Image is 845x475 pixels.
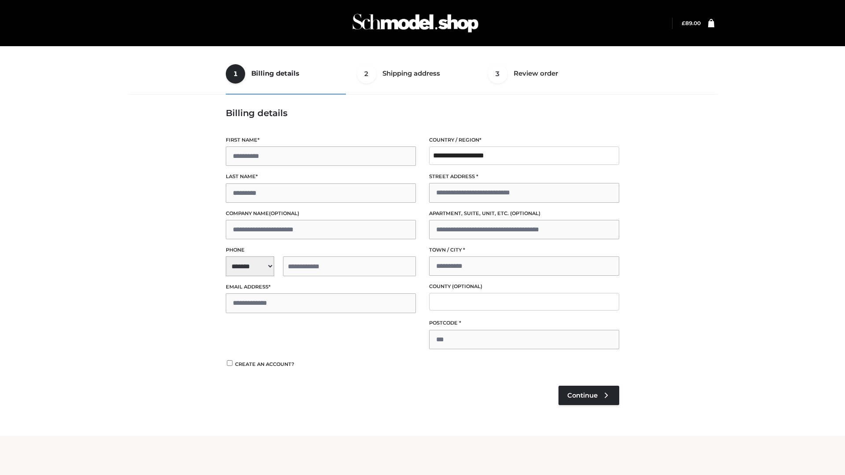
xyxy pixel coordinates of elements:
[226,283,416,291] label: Email address
[235,361,294,367] span: Create an account?
[429,246,619,254] label: Town / City
[429,136,619,144] label: Country / Region
[226,108,619,118] h3: Billing details
[567,391,598,399] span: Continue
[429,172,619,181] label: Street address
[510,210,540,216] span: (optional)
[682,20,685,26] span: £
[429,319,619,327] label: Postcode
[226,360,234,366] input: Create an account?
[226,136,416,144] label: First name
[682,20,701,26] bdi: 89.00
[226,172,416,181] label: Last name
[269,210,299,216] span: (optional)
[452,283,482,289] span: (optional)
[226,209,416,218] label: Company name
[349,6,481,40] img: Schmodel Admin 964
[429,209,619,218] label: Apartment, suite, unit, etc.
[682,20,701,26] a: £89.00
[558,386,619,405] a: Continue
[226,246,416,254] label: Phone
[429,282,619,291] label: County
